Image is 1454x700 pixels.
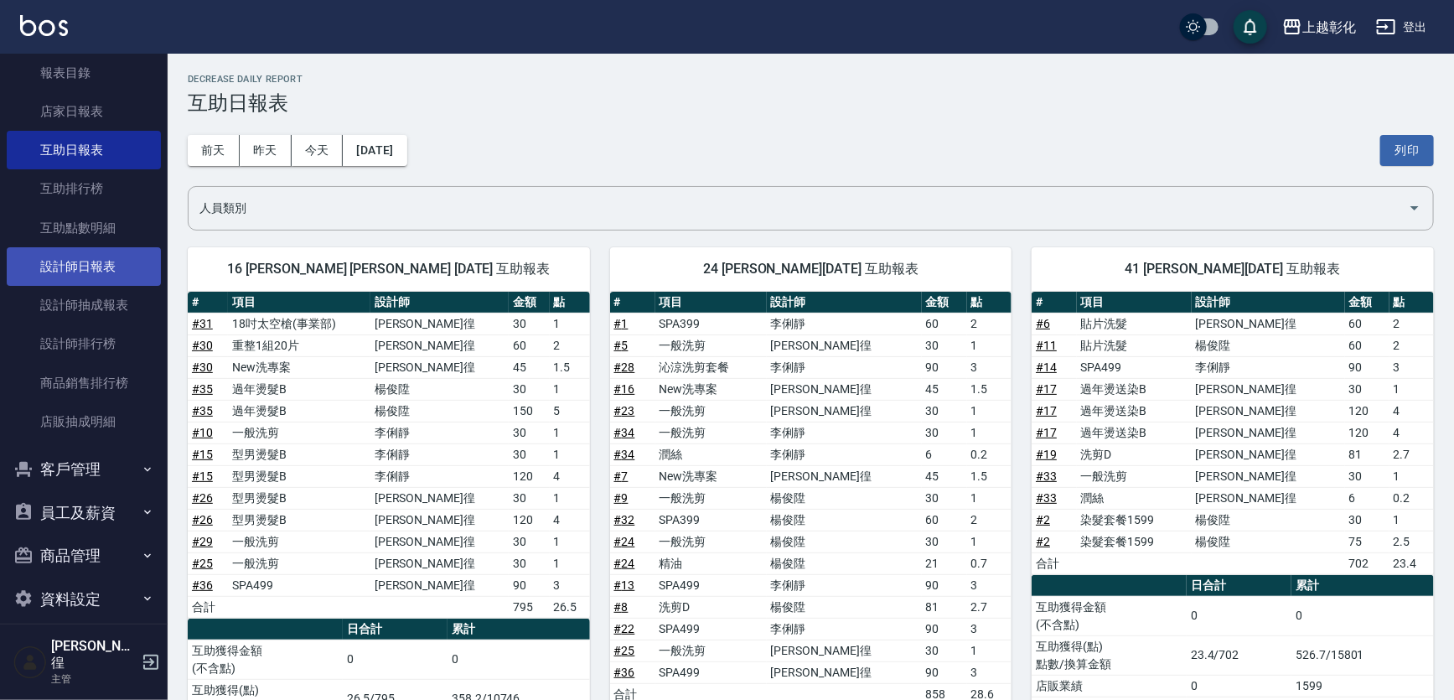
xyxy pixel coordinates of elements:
button: 商品管理 [7,534,161,578]
td: 1 [550,531,590,552]
td: 楊俊陞 [767,552,922,574]
td: SPA499 [655,574,767,596]
td: 潤絲 [1077,487,1192,509]
span: 41 [PERSON_NAME][DATE] 互助報表 [1052,261,1414,277]
td: 3 [967,618,1012,640]
td: [PERSON_NAME]徨 [767,640,922,661]
td: [PERSON_NAME]徨 [370,574,510,596]
h2: Decrease Daily Report [188,74,1434,85]
button: Open [1401,194,1428,221]
th: # [610,292,655,314]
td: 4 [550,465,590,487]
a: #33 [1036,491,1057,505]
a: #34 [614,448,635,461]
td: [PERSON_NAME]徨 [370,487,510,509]
a: #36 [192,578,213,592]
td: 3 [1389,356,1434,378]
button: 今天 [292,135,344,166]
td: [PERSON_NAME]徨 [1192,422,1345,443]
a: #11 [1036,339,1057,352]
td: 楊俊陞 [370,378,510,400]
a: #29 [192,535,213,548]
td: 一般洗剪 [655,531,767,552]
td: 45 [509,356,549,378]
a: #9 [614,491,629,505]
td: [PERSON_NAME]徨 [1192,313,1345,334]
button: 列印 [1380,135,1434,166]
td: 30 [509,487,549,509]
a: #17 [1036,426,1057,439]
td: 120 [509,509,549,531]
a: #23 [614,404,635,417]
td: [PERSON_NAME]徨 [1192,487,1345,509]
td: 30 [922,487,967,509]
a: #28 [614,360,635,374]
td: 楊俊陞 [767,531,922,552]
td: SPA499 [228,574,370,596]
td: 30 [509,378,549,400]
a: #15 [192,469,213,483]
td: 1 [1389,465,1434,487]
td: 1.5 [967,465,1012,487]
a: #24 [614,557,635,570]
td: 楊俊陞 [1192,509,1345,531]
td: 5 [550,400,590,422]
td: 30 [1345,465,1389,487]
td: 店販業績 [1032,675,1187,697]
td: [PERSON_NAME]徨 [1192,400,1345,422]
a: #19 [1036,448,1057,461]
td: 795 [509,596,549,618]
td: 染髮套餐1599 [1077,531,1192,552]
td: 合計 [188,596,228,618]
td: 互助獲得金額 (不含點) [1032,596,1187,635]
td: 型男燙髮B [228,443,370,465]
td: 0.7 [967,552,1012,574]
td: 過年燙髮B [228,378,370,400]
a: #36 [614,666,635,679]
td: 2 [550,334,590,356]
div: 上越彰化 [1302,17,1356,38]
td: 1.5 [967,378,1012,400]
td: 1 [550,313,590,334]
td: 81 [1345,443,1389,465]
td: 30 [922,531,967,552]
td: 526.7/15801 [1291,635,1434,675]
td: 李俐靜 [767,443,922,465]
th: 點 [1389,292,1434,314]
a: 互助日報表 [7,131,161,169]
a: 店販抽成明細 [7,402,161,441]
th: 累計 [448,619,590,640]
td: 洗剪D [1077,443,1192,465]
td: 30 [1345,509,1389,531]
td: 貼片洗髮 [1077,334,1192,356]
input: 人員名稱 [195,194,1401,223]
td: 4 [550,509,590,531]
a: #1 [614,317,629,330]
td: 1 [550,552,590,574]
a: #31 [192,317,213,330]
td: 1.5 [550,356,590,378]
td: 3 [967,661,1012,683]
a: 設計師抽成報表 [7,286,161,324]
td: SPA499 [1077,356,1192,378]
td: 60 [1345,334,1389,356]
td: 2.7 [1389,443,1434,465]
a: #10 [192,426,213,439]
td: 1 [967,422,1012,443]
th: 項目 [1077,292,1192,314]
a: #14 [1036,360,1057,374]
td: 合計 [1032,552,1076,574]
a: 商品銷售排行榜 [7,364,161,402]
td: 型男燙髮B [228,465,370,487]
td: 型男燙髮B [228,487,370,509]
th: 設計師 [1192,292,1345,314]
td: 120 [1345,422,1389,443]
td: 一般洗剪 [655,487,767,509]
a: #17 [1036,404,1057,417]
td: 1 [1389,378,1434,400]
td: 李俐靜 [767,313,922,334]
td: 互助獲得(點) 點數/換算金額 [1032,635,1187,675]
td: 型男燙髮B [228,509,370,531]
td: 0 [1291,596,1434,635]
th: 日合計 [1187,575,1291,597]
